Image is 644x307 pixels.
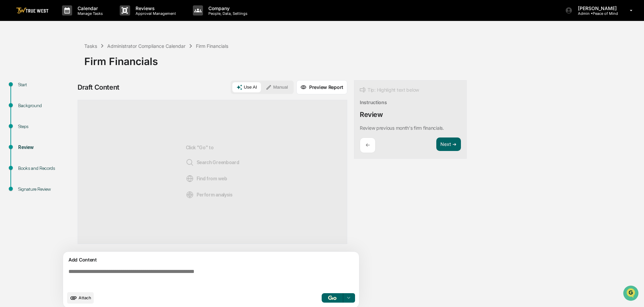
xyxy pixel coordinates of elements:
[105,73,123,82] button: See all
[56,138,84,145] span: Attestations
[360,99,387,105] div: Instructions
[79,295,91,300] span: Attach
[67,256,355,264] div: Add Content
[130,11,179,16] p: Approval Management
[186,158,239,166] span: Search Greenboard
[4,148,45,160] a: 🔎Data Lookup
[7,85,18,96] img: Tammy Steffen
[72,5,106,11] p: Calendar
[7,139,12,144] div: 🖐️
[262,82,292,92] button: Manual
[328,296,336,300] img: Go
[186,175,194,183] img: Web
[18,186,74,193] div: Signature Review
[186,191,233,199] span: Perform analysis
[60,92,74,97] span: [DATE]
[49,139,54,144] div: 🗄️
[203,5,251,11] p: Company
[46,135,86,147] a: 🗄️Attestations
[365,142,370,148] p: ←
[21,110,55,115] span: [PERSON_NAME]
[186,111,239,233] div: Click "Go" to
[56,110,58,115] span: •
[56,92,58,97] span: •
[622,285,641,303] iframe: Open customer support
[21,92,55,97] span: [PERSON_NAME]
[7,151,12,157] div: 🔎
[48,167,82,172] a: Powered byPylon
[360,111,383,119] div: Review
[18,165,74,172] div: Books and Records
[84,43,97,49] div: Tasks
[186,191,194,199] img: Analysis
[7,14,123,25] p: How can we help?
[186,175,227,183] span: Find from web
[18,144,74,151] div: Review
[232,82,261,92] button: Use AI
[186,158,194,166] img: Search
[72,11,106,16] p: Manage Tasks
[7,52,19,64] img: 1746055101610-c473b297-6a78-478c-a979-82029cc54cd1
[436,137,461,151] button: Next ➔
[30,52,111,58] div: Start new chat
[107,43,185,49] div: Administrator Compliance Calendar
[18,81,74,88] div: Start
[84,50,641,67] div: Firm Financials
[360,86,419,94] div: Tip: Highlight text below
[67,167,82,172] span: Pylon
[18,123,74,130] div: Steps
[115,54,123,62] button: Start new chat
[78,83,119,91] div: Draft Content
[60,110,74,115] span: [DATE]
[360,125,444,131] p: Review previous month's firm financials.
[130,5,179,11] p: Reviews
[67,292,94,304] button: upload document
[203,11,251,16] p: People, Data, Settings
[30,58,93,64] div: We're available if you need us!
[196,43,228,49] div: Firm Financials
[573,11,620,16] p: Admin • Peace of Mind
[13,138,43,145] span: Preclearance
[573,5,620,11] p: [PERSON_NAME]
[16,7,49,14] img: logo
[296,80,347,94] button: Preview Report
[4,135,46,147] a: 🖐️Preclearance
[7,103,18,114] img: Tammy Steffen
[14,52,26,64] img: 8933085812038_c878075ebb4cc5468115_72.jpg
[7,75,45,80] div: Past conversations
[18,102,74,109] div: Background
[322,293,343,303] button: Go
[13,151,42,157] span: Data Lookup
